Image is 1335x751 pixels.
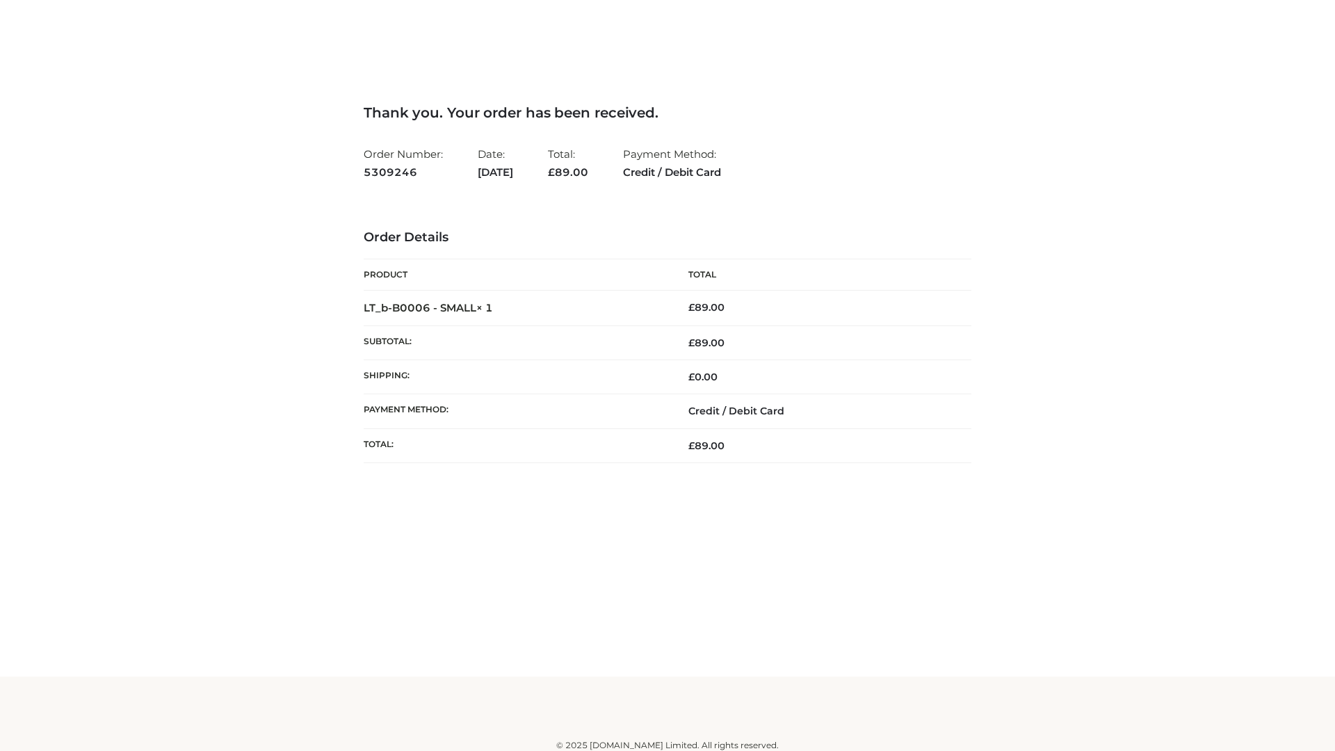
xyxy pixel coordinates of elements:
li: Date: [478,142,513,184]
span: 89.00 [688,439,725,452]
span: £ [688,301,695,314]
h3: Order Details [364,230,971,245]
th: Total: [364,428,667,462]
span: 89.00 [548,165,588,179]
td: Credit / Debit Card [667,394,971,428]
span: 89.00 [688,337,725,349]
bdi: 0.00 [688,371,718,383]
h3: Thank you. Your order has been received. [364,104,971,121]
strong: Credit / Debit Card [623,163,721,181]
strong: × 1 [476,301,493,314]
th: Subtotal: [364,325,667,360]
bdi: 89.00 [688,301,725,314]
th: Payment method: [364,394,667,428]
strong: LT_b-B0006 - SMALL [364,301,493,314]
span: £ [548,165,555,179]
strong: [DATE] [478,163,513,181]
li: Payment Method: [623,142,721,184]
span: £ [688,337,695,349]
span: £ [688,371,695,383]
th: Shipping: [364,360,667,394]
span: £ [688,439,695,452]
strong: 5309246 [364,163,443,181]
li: Order Number: [364,142,443,184]
th: Product [364,259,667,291]
th: Total [667,259,971,291]
li: Total: [548,142,588,184]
